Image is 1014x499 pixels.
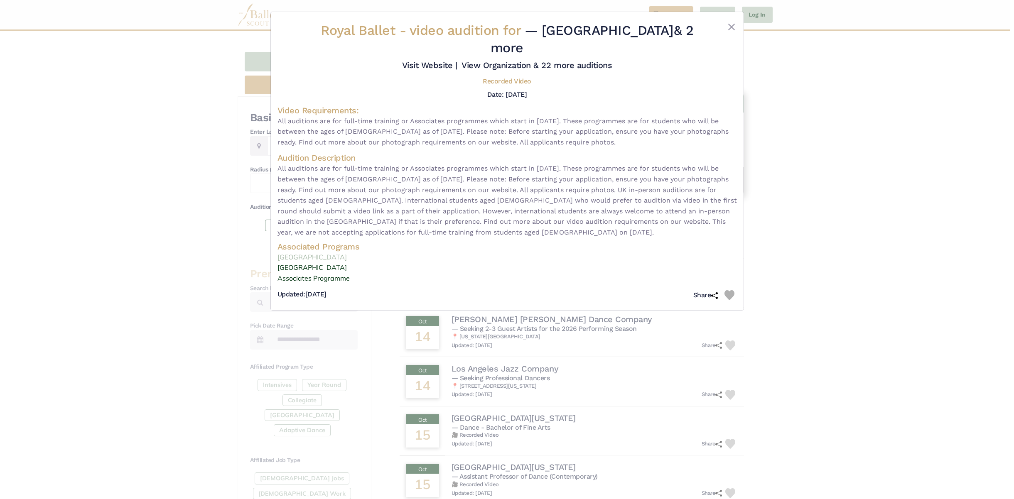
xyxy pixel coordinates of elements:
a: [GEOGRAPHIC_DATA] [277,262,737,273]
span: All auditions are for full-time training or Associates programmes which start in [DATE]. These pr... [277,163,737,237]
span: Royal Ballet - [321,22,525,38]
a: [GEOGRAPHIC_DATA] [277,252,737,263]
span: Updated: [277,290,305,298]
span: — [GEOGRAPHIC_DATA] [491,22,693,56]
a: & 2 more [491,22,693,56]
h5: Recorded Video [483,77,531,86]
span: Video Requirements: [277,105,359,115]
h4: Audition Description [277,152,737,163]
h5: Share [693,291,718,300]
h5: Date: [DATE] [487,91,527,98]
button: Close [727,22,737,32]
a: View Organization & 22 more auditions [462,60,612,70]
span: All auditions are for full-time training or Associates programmes which start in [DATE]. These pr... [277,116,737,148]
h4: Associated Programs [277,241,737,252]
span: video audition for [410,22,521,38]
a: Visit Website | [402,60,457,70]
h5: [DATE] [277,290,327,299]
a: Associates Programme [277,273,737,284]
